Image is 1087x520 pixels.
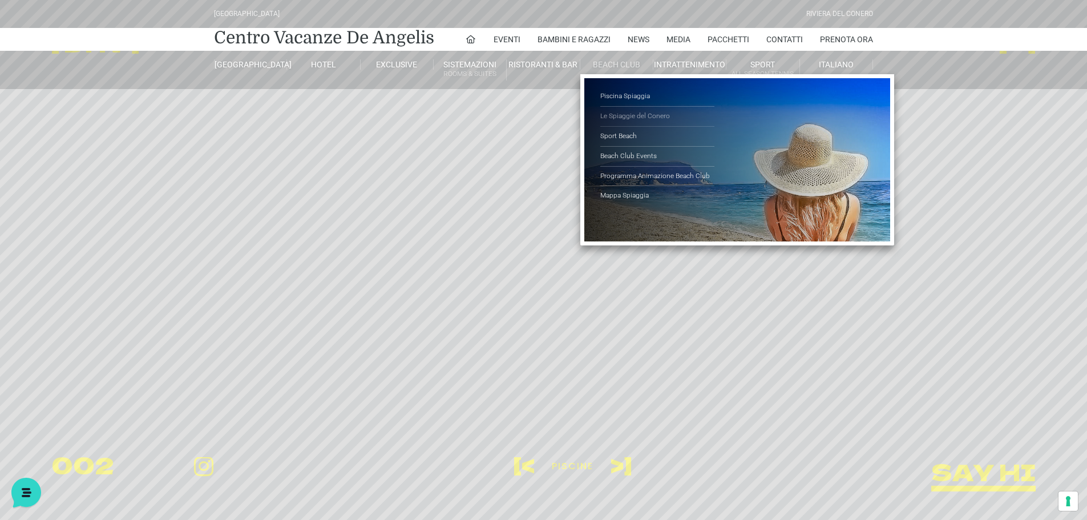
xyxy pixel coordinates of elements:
[9,475,43,510] iframe: Customerly Messenger Launcher
[434,59,507,80] a: SistemazioniRooms & Suites
[600,147,714,167] a: Beach Club Events
[99,382,130,393] p: Messaggi
[580,59,653,70] a: Beach Club
[434,68,506,79] small: Rooms & Suites
[214,9,280,19] div: [GEOGRAPHIC_DATA]
[214,59,287,70] a: [GEOGRAPHIC_DATA]
[600,167,714,187] a: Programma Animazione Beach Club
[653,59,726,70] a: Intrattenimento
[819,60,854,69] span: Italiano
[149,366,219,393] button: Aiuto
[122,190,210,199] a: Apri Centro Assistenza
[18,91,97,100] span: Le tue conversazioni
[79,366,149,393] button: Messaggi
[600,87,714,107] a: Piscina Spiaggia
[494,28,520,51] a: Eventi
[188,110,210,120] p: 7 gg fa
[26,214,187,225] input: Cerca un articolo...
[18,111,41,134] img: light
[708,28,749,51] a: Pacchetti
[176,382,192,393] p: Aiuto
[9,9,192,46] h2: Ciao da De Angelis Resort 👋
[538,28,611,51] a: Bambini e Ragazzi
[766,28,803,51] a: Contatti
[800,59,873,70] a: Italiano
[666,28,690,51] a: Media
[507,59,580,70] a: Ristoranti & Bar
[600,127,714,147] a: Sport Beach
[726,68,799,79] small: All Season Tennis
[48,123,181,135] p: Ciao! Benvenuto al [GEOGRAPHIC_DATA]! Come posso aiutarti!
[102,91,210,100] a: [DEMOGRAPHIC_DATA] tutto
[600,107,714,127] a: Le Spiaggie del Conero
[9,50,192,73] p: La nostra missione è rendere la tua esperienza straordinaria!
[287,59,360,70] a: Hotel
[628,28,649,51] a: News
[820,28,873,51] a: Prenota Ora
[806,9,873,19] div: Riviera Del Conero
[9,366,79,393] button: Home
[361,59,434,70] a: Exclusive
[14,105,215,139] a: [PERSON_NAME]Ciao! Benvenuto al [GEOGRAPHIC_DATA]! Come posso aiutarti!7 gg fa
[34,382,54,393] p: Home
[214,26,434,49] a: Centro Vacanze De Angelis
[1058,491,1078,511] button: Le tue preferenze relative al consenso per le tecnologie di tracciamento
[48,110,181,121] span: [PERSON_NAME]
[18,144,210,167] button: Inizia una conversazione
[74,151,168,160] span: Inizia una conversazione
[600,186,714,205] a: Mappa Spiaggia
[18,190,89,199] span: Trova una risposta
[726,59,799,80] a: SportAll Season Tennis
